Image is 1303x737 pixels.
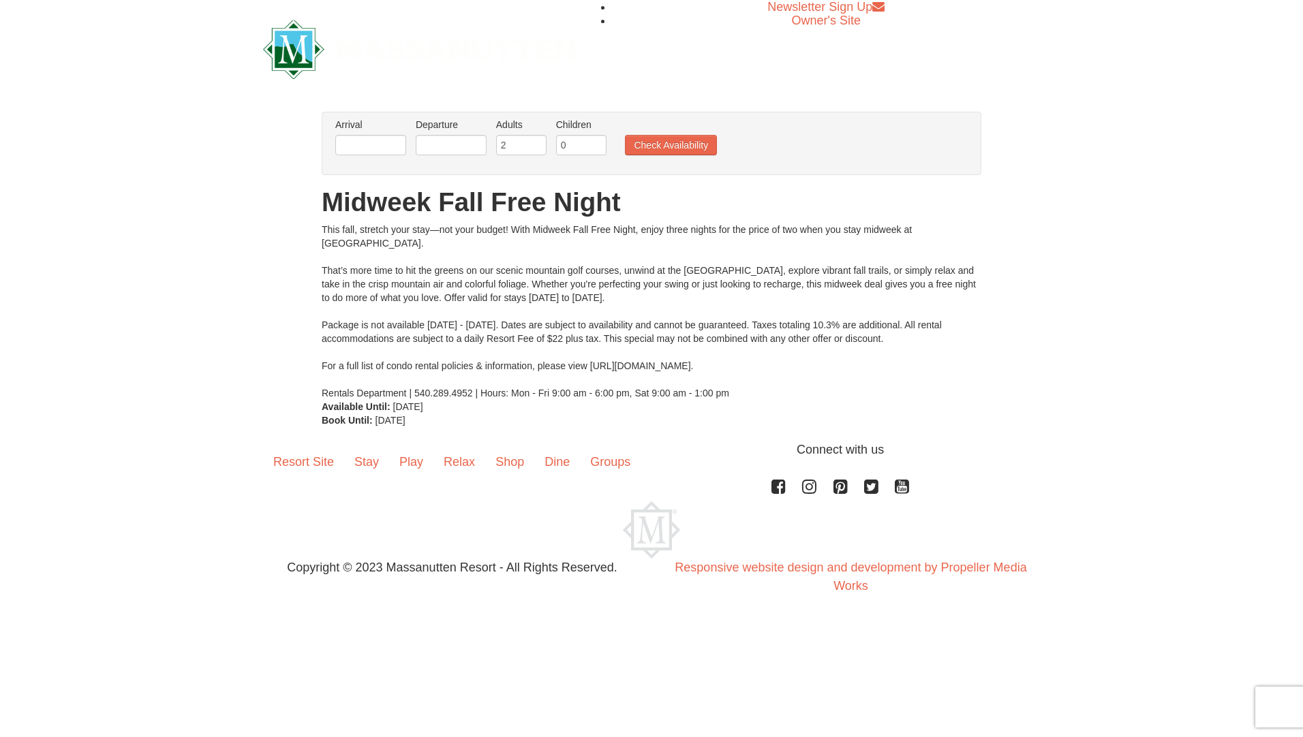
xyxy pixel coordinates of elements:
[263,20,575,79] img: Massanutten Resort Logo
[556,118,607,131] label: Children
[263,441,344,483] a: Resort Site
[496,118,547,131] label: Adults
[675,561,1026,593] a: Responsive website design and development by Propeller Media Works
[625,135,717,155] button: Check Availability
[322,415,373,426] strong: Book Until:
[580,441,641,483] a: Groups
[344,441,389,483] a: Stay
[393,401,423,412] span: [DATE]
[322,223,981,400] div: This fall, stretch your stay—not your budget! With Midweek Fall Free Night, enjoy three nights fo...
[335,118,406,131] label: Arrival
[416,118,487,131] label: Departure
[792,14,861,27] a: Owner's Site
[485,441,534,483] a: Shop
[433,441,485,483] a: Relax
[322,401,390,412] strong: Available Until:
[389,441,433,483] a: Play
[534,441,580,483] a: Dine
[375,415,405,426] span: [DATE]
[263,441,1040,459] p: Connect with us
[623,501,680,559] img: Massanutten Resort Logo
[263,31,575,63] a: Massanutten Resort
[253,559,651,577] p: Copyright © 2023 Massanutten Resort - All Rights Reserved.
[322,189,981,216] h1: Midweek Fall Free Night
